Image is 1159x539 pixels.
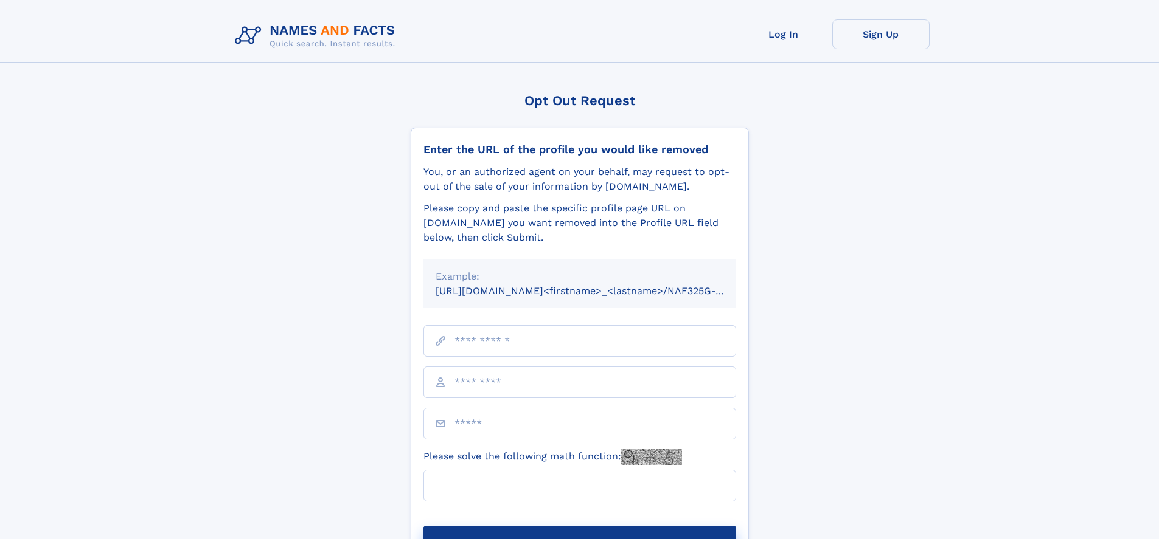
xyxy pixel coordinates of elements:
[423,201,736,245] div: Please copy and paste the specific profile page URL on [DOMAIN_NAME] you want removed into the Pr...
[423,165,736,194] div: You, or an authorized agent on your behalf, may request to opt-out of the sale of your informatio...
[735,19,832,49] a: Log In
[436,269,724,284] div: Example:
[423,449,682,465] label: Please solve the following math function:
[436,285,759,297] small: [URL][DOMAIN_NAME]<firstname>_<lastname>/NAF325G-xxxxxxxx
[832,19,930,49] a: Sign Up
[423,143,736,156] div: Enter the URL of the profile you would like removed
[411,93,749,108] div: Opt Out Request
[230,19,405,52] img: Logo Names and Facts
